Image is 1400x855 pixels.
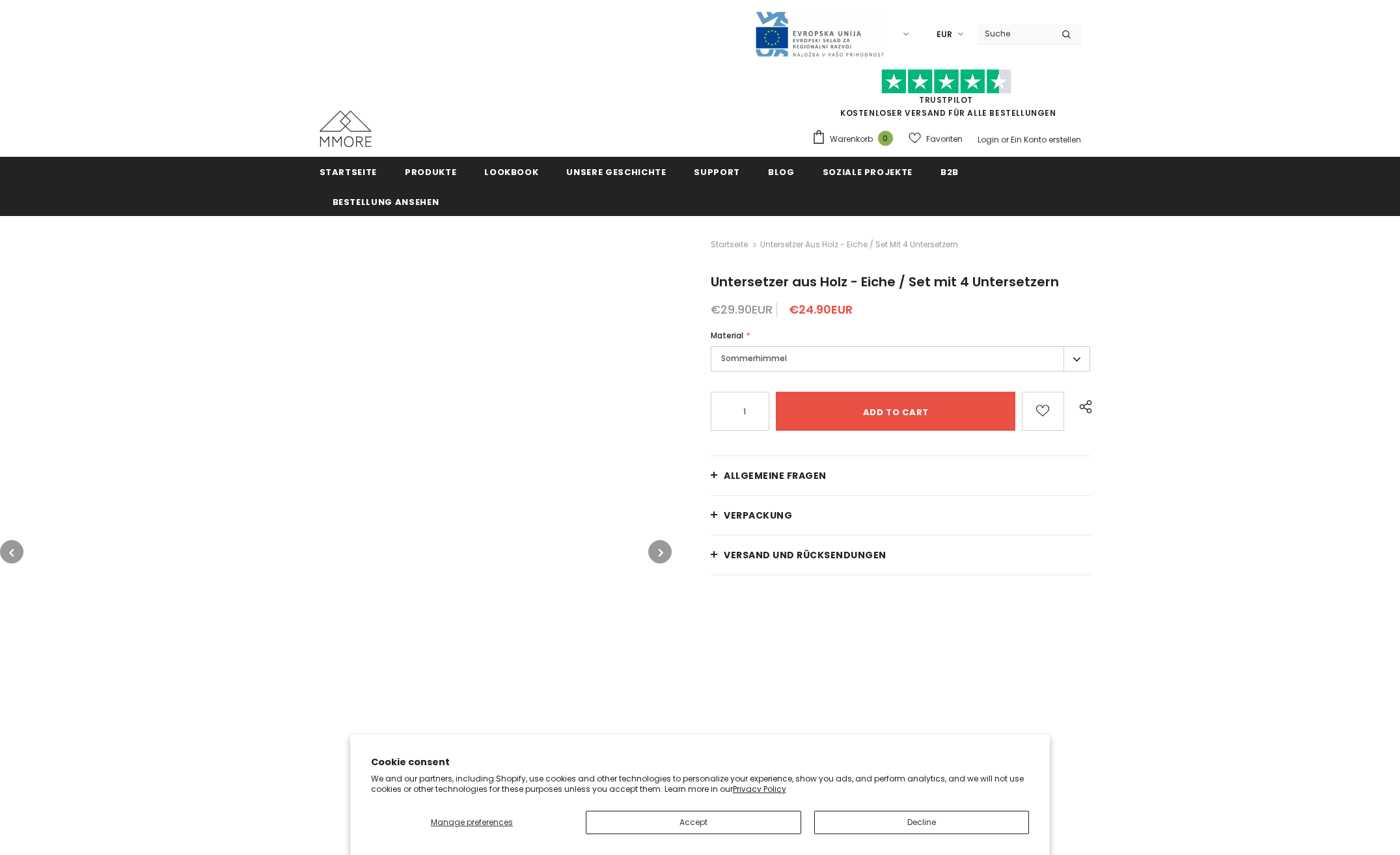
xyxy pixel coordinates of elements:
span: €29.90EUR [711,301,773,318]
input: Search Site [977,24,1052,43]
span: Untersetzer aus Holz - Eiche / Set mit 4 Untersetzern [711,273,1059,291]
span: 0 [878,131,893,146]
a: Trustpilot [919,94,973,105]
a: B2B [940,157,959,186]
a: Warenkorb 0 [812,129,899,149]
span: VERPACKUNG [724,509,792,522]
span: Manage preferences [431,817,513,828]
a: Lookbook [484,157,538,186]
span: Versand und Rücksendungen [724,549,886,562]
a: Startseite [711,237,748,252]
button: Accept [586,811,801,834]
a: Support [694,157,740,186]
a: Allgemeine Fragen [711,456,1090,495]
button: Decline [814,811,1030,834]
span: Soziale Projekte [823,166,913,178]
span: EUR [937,28,952,41]
span: Material [711,330,743,341]
a: Unsere Geschichte [566,157,666,186]
span: Startseite [320,166,377,178]
span: Support [694,166,740,178]
a: Blog [768,157,795,186]
label: Sommerhimmel [711,346,1090,372]
span: Allgemeine Fragen [724,469,827,482]
a: Produkte [405,157,456,186]
span: or [1001,134,1009,145]
p: We and our partners, including Shopify, use cookies and other technologies to personalize your ex... [371,774,1030,794]
span: Unsere Geschichte [566,166,666,178]
a: Versand und Rücksendungen [711,536,1090,575]
a: Login [978,134,999,145]
a: Soziale Projekte [823,157,913,186]
a: Bestellung ansehen [333,187,439,216]
span: B2B [940,166,959,178]
a: VERPACKUNG [711,496,1090,535]
input: Add to cart [776,392,1015,431]
span: Warenkorb [830,133,873,146]
span: KOSTENLOSER VERSAND FÜR ALLE BESTELLUNGEN [812,75,1081,118]
span: €24.90EUR [789,301,853,318]
a: Javni Razpis [754,28,885,39]
span: Bestellung ansehen [333,196,439,208]
img: MMORE Cases [320,111,372,147]
a: Privacy Policy [733,783,786,794]
span: Untersetzer aus Holz - Eiche / Set mit 4 Untersetzern [760,237,958,252]
a: Ein Konto erstellen [1011,134,1081,145]
a: Favoriten [909,128,963,150]
span: Produkte [405,166,456,178]
h2: Cookie consent [371,755,1030,769]
span: Lookbook [484,166,538,178]
img: Javni Razpis [754,10,885,58]
span: Favoriten [926,133,963,146]
span: Blog [768,166,795,178]
a: Startseite [320,157,377,186]
button: Manage preferences [371,811,573,834]
img: Vertrauen Sie Pilot Stars [881,69,1011,94]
